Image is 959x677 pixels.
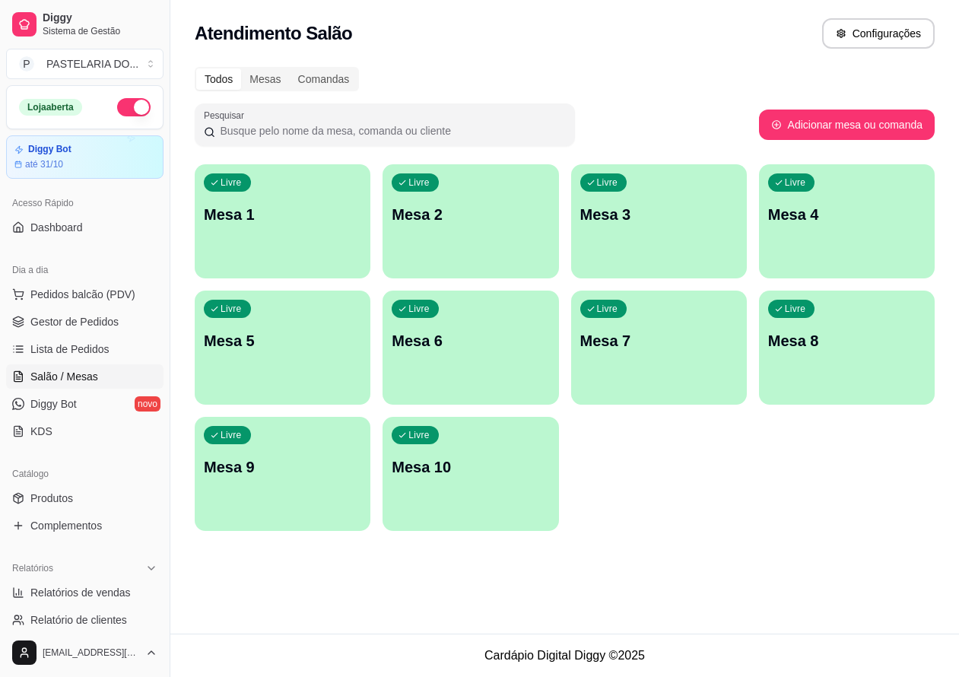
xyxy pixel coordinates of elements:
[6,6,164,43] a: DiggySistema de Gestão
[195,417,370,531] button: LivreMesa 9
[30,396,77,412] span: Diggy Bot
[383,164,558,278] button: LivreMesa 2
[759,110,935,140] button: Adicionar mesa ou comanda
[204,456,361,478] p: Mesa 9
[221,429,242,441] p: Livre
[195,291,370,405] button: LivreMesa 5
[12,562,53,574] span: Relatórios
[6,513,164,538] a: Complementos
[117,98,151,116] button: Alterar Status
[204,204,361,225] p: Mesa 1
[19,99,82,116] div: Loja aberta
[822,18,935,49] button: Configurações
[6,634,164,671] button: [EMAIL_ADDRESS][DOMAIN_NAME]
[204,109,249,122] label: Pesquisar
[28,144,71,155] article: Diggy Bot
[759,164,935,278] button: LivreMesa 4
[6,364,164,389] a: Salão / Mesas
[30,424,52,439] span: KDS
[6,49,164,79] button: Select a team
[30,342,110,357] span: Lista de Pedidos
[30,518,102,533] span: Complementos
[580,330,738,351] p: Mesa 7
[195,21,352,46] h2: Atendimento Salão
[408,176,430,189] p: Livre
[241,68,289,90] div: Mesas
[392,204,549,225] p: Mesa 2
[383,417,558,531] button: LivreMesa 10
[6,392,164,416] a: Diggy Botnovo
[30,369,98,384] span: Salão / Mesas
[571,164,747,278] button: LivreMesa 3
[196,68,241,90] div: Todos
[571,291,747,405] button: LivreMesa 7
[383,291,558,405] button: LivreMesa 6
[785,176,806,189] p: Livre
[768,330,926,351] p: Mesa 8
[6,580,164,605] a: Relatórios de vendas
[19,56,34,72] span: P
[204,330,361,351] p: Mesa 5
[25,158,63,170] article: até 31/10
[30,220,83,235] span: Dashboard
[6,135,164,179] a: Diggy Botaté 31/10
[221,176,242,189] p: Livre
[759,291,935,405] button: LivreMesa 8
[30,314,119,329] span: Gestor de Pedidos
[221,303,242,315] p: Livre
[768,204,926,225] p: Mesa 4
[785,303,806,315] p: Livre
[6,419,164,443] a: KDS
[6,191,164,215] div: Acesso Rápido
[215,123,566,138] input: Pesquisar
[30,287,135,302] span: Pedidos balcão (PDV)
[43,11,157,25] span: Diggy
[6,608,164,632] a: Relatório de clientes
[43,647,139,659] span: [EMAIL_ADDRESS][DOMAIN_NAME]
[580,204,738,225] p: Mesa 3
[597,176,618,189] p: Livre
[6,310,164,334] a: Gestor de Pedidos
[408,303,430,315] p: Livre
[30,491,73,506] span: Produtos
[170,634,959,677] footer: Cardápio Digital Diggy © 2025
[6,258,164,282] div: Dia a dia
[6,337,164,361] a: Lista de Pedidos
[6,486,164,510] a: Produtos
[6,462,164,486] div: Catálogo
[392,456,549,478] p: Mesa 10
[408,429,430,441] p: Livre
[195,164,370,278] button: LivreMesa 1
[290,68,358,90] div: Comandas
[30,612,127,628] span: Relatório de clientes
[6,282,164,307] button: Pedidos balcão (PDV)
[6,215,164,240] a: Dashboard
[43,25,157,37] span: Sistema de Gestão
[597,303,618,315] p: Livre
[46,56,138,72] div: PASTELARIA DO ...
[392,330,549,351] p: Mesa 6
[30,585,131,600] span: Relatórios de vendas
